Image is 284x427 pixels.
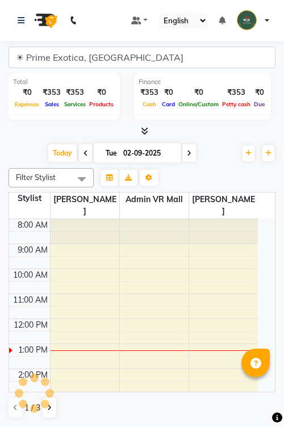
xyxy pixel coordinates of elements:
[220,87,252,98] div: ₹353
[41,87,62,98] div: ₹353
[252,87,266,98] div: ₹0
[62,101,87,108] span: Services
[16,173,56,182] span: Filter Stylist
[15,219,50,231] div: 8:00 AM
[87,87,115,98] div: ₹0
[177,87,220,98] div: ₹0
[139,87,160,98] div: ₹353
[48,144,77,162] span: Today
[220,101,252,108] span: Petty cash
[11,269,50,281] div: 10:00 AM
[160,87,177,98] div: ₹0
[141,101,158,108] span: Cash
[189,192,258,219] span: [PERSON_NAME]
[11,319,50,331] div: 12:00 PM
[252,101,266,108] span: Due
[103,149,120,157] span: Tue
[16,344,50,356] div: 1:00 PM
[51,192,119,219] span: [PERSON_NAME]
[120,145,177,162] input: 2025-09-02
[139,77,266,87] div: Finance
[120,192,189,207] span: Admin VR Mall
[29,5,61,36] img: logo
[177,101,220,108] span: Online/Custom
[43,101,61,108] span: Sales
[13,77,115,87] div: Total
[87,101,115,108] span: Products
[15,244,50,256] div: 9:00 AM
[11,294,50,306] div: 11:00 AM
[13,101,41,108] span: Expenses
[62,87,87,98] div: ₹353
[9,192,50,204] div: Stylist
[13,87,41,98] div: ₹0
[160,101,177,108] span: Card
[16,369,50,381] div: 2:00 PM
[237,10,257,30] img: Admin VR Mall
